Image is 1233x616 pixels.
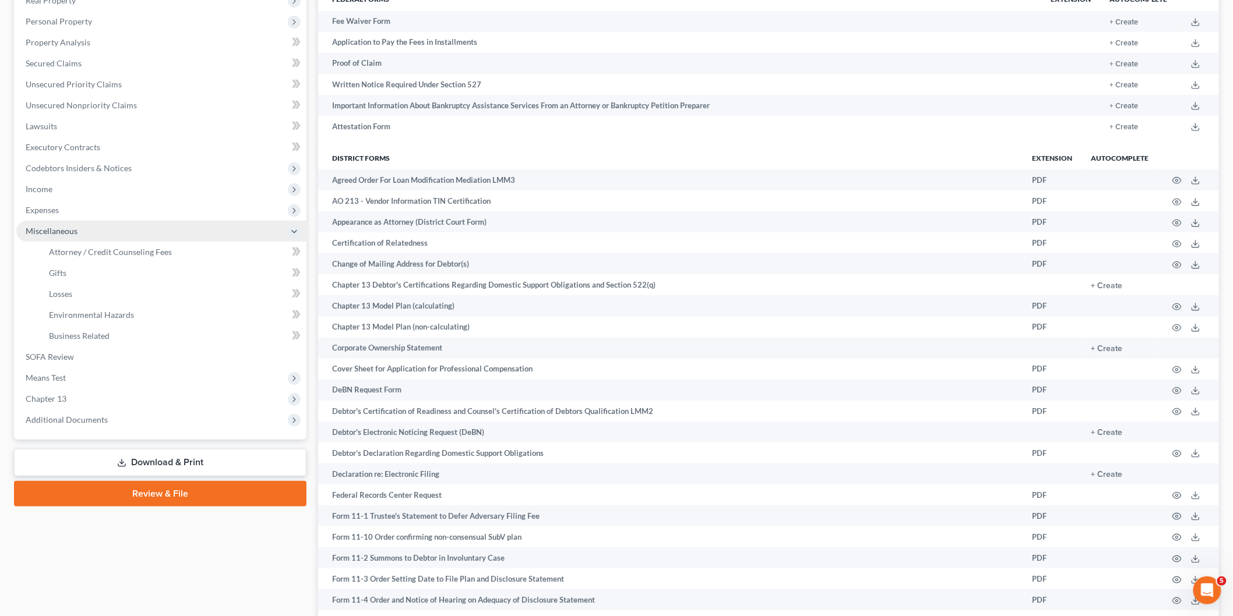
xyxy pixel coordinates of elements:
td: Agreed Order For Loan Modification Mediation LMM3 [318,169,1023,190]
span: Lawsuits [26,121,57,131]
td: Proof of Claim [318,53,1042,74]
a: Losses [40,284,307,305]
a: Download & Print [14,449,307,476]
span: Secured Claims [26,58,82,68]
a: Environmental Hazards [40,305,307,325]
td: Appearance as Attorney (District Court Form) [318,211,1023,232]
a: Review & File [14,481,307,507]
td: Debtor’s Declaration Regarding Domestic Support Obligations [318,442,1023,463]
td: Form 11-1 Trustee's Statement to Defer Adversary Filing Fee [318,505,1023,526]
td: Certification of Relatedness [318,232,1023,253]
td: DeBN Request Form [318,380,1023,401]
td: AO 213 - Vendor Information TIN Certification [318,190,1023,211]
span: Environmental Hazards [49,310,134,320]
a: Business Related [40,325,307,346]
td: PDF [1023,190,1082,211]
span: Property Analysis [26,37,90,47]
th: Extension [1023,146,1082,169]
span: Means Test [26,373,66,383]
td: Declaration re: Electronic Filing [318,463,1023,484]
td: PDF [1023,505,1082,526]
td: PDF [1023,359,1082,380]
a: Property Analysis [16,32,307,53]
td: Form 11-4 Order and Notice of Hearing on Adequacy of Disclosure Statement [318,589,1023,610]
a: SOFA Review [16,346,307,367]
span: Codebtors Insiders & Notices [26,163,132,173]
td: PDF [1023,232,1082,253]
span: Unsecured Nonpriority Claims [26,100,137,110]
td: PDF [1023,547,1082,568]
span: Income [26,184,52,194]
button: + Create [1110,61,1139,68]
td: PDF [1023,589,1082,610]
span: Gifts [49,268,66,278]
a: Lawsuits [16,116,307,137]
span: SOFA Review [26,352,74,362]
td: Chapter 13 Debtor's Certifications Regarding Domestic Support Obligations and Section 522(q) [318,274,1023,295]
a: Secured Claims [16,53,307,74]
iframe: Intercom live chat [1193,576,1221,604]
a: Executory Contracts [16,137,307,158]
button: + Create [1091,282,1123,290]
td: PDF [1023,526,1082,547]
th: District forms [318,146,1023,169]
td: PDF [1023,568,1082,589]
button: + Create [1110,123,1139,131]
td: Corporate Ownership Statement [318,338,1023,359]
button: + Create [1091,345,1123,353]
span: Losses [49,289,72,299]
span: Executory Contracts [26,142,100,152]
td: Cover Sheet for Application for Professional Compensation [318,359,1023,380]
td: Application to Pay the Fees in Installments [318,32,1042,53]
button: + Create [1110,102,1139,110]
td: PDF [1023,211,1082,232]
td: Chapter 13 Model Plan (non-calculating) [318,317,1023,338]
td: Federal Records Center Request [318,484,1023,505]
td: PDF [1023,295,1082,316]
a: Gifts [40,263,307,284]
a: Unsecured Priority Claims [16,74,307,95]
span: Additional Documents [26,415,108,424]
th: Autocomplete [1082,146,1158,169]
td: Written Notice Required Under Section 527 [318,74,1042,95]
td: Form 11-10 Order confirming non-consensual SubV plan [318,526,1023,547]
a: Unsecured Nonpriority Claims [16,95,307,116]
td: Chapter 13 Model Plan (calculating) [318,295,1023,316]
td: PDF [1023,380,1082,401]
button: + Create [1110,82,1139,89]
td: Form 11-3 Order Setting Date to File Plan and Disclosure Statement [318,568,1023,589]
span: 5 [1217,576,1227,586]
span: Chapter 13 [26,394,66,403]
button: + Create [1091,429,1123,437]
button: + Create [1110,19,1139,26]
td: Change of Mailing Address for Debtor(s) [318,253,1023,274]
span: Unsecured Priority Claims [26,79,122,89]
td: Debtor's Certification of Readiness and Counsel's Certification of Debtors Qualification LMM2 [318,401,1023,422]
td: Important Information About Bankruptcy Assistance Services From an Attorney or Bankruptcy Petitio... [318,95,1042,116]
span: Business Related [49,331,110,341]
span: Personal Property [26,16,92,26]
span: Miscellaneous [26,226,77,236]
td: Attestation Form [318,116,1042,137]
td: PDF [1023,484,1082,505]
td: PDF [1023,442,1082,463]
td: Debtor's Electronic Noticing Request (DeBN) [318,422,1023,442]
td: PDF [1023,253,1082,274]
td: Form 11-2 Summons to Debtor in Involuntary Case [318,547,1023,568]
td: PDF [1023,169,1082,190]
span: Attorney / Credit Counseling Fees [49,247,172,257]
button: + Create [1110,40,1139,47]
td: PDF [1023,401,1082,422]
button: + Create [1091,470,1123,479]
span: Expenses [26,205,59,215]
a: Attorney / Credit Counseling Fees [40,242,307,263]
td: Fee Waiver Form [318,11,1042,32]
td: PDF [1023,317,1082,338]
